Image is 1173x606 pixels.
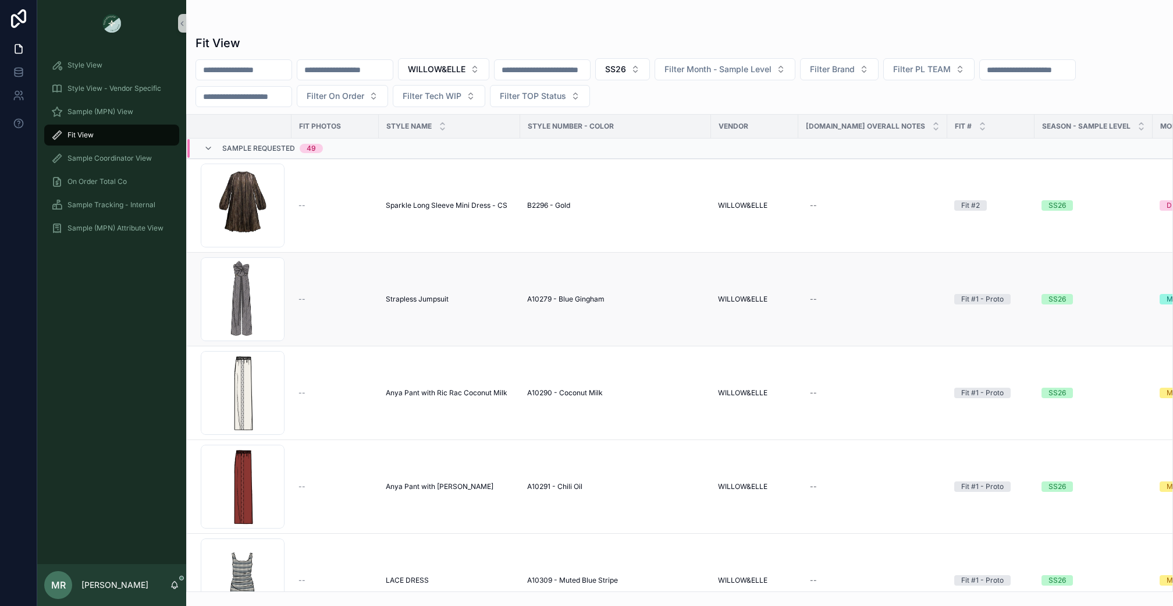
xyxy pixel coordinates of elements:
span: STYLE NAME [386,122,432,131]
span: Filter On Order [307,90,364,102]
a: -- [805,571,940,590]
a: A10290 - Coconut Milk [527,388,704,398]
a: SS26 [1042,481,1146,492]
a: Fit #1 - Proto [954,294,1028,304]
a: SS26 [1042,200,1146,211]
span: -- [298,201,305,210]
span: Sample (MPN) View [67,107,133,116]
span: SS26 [605,63,626,75]
div: -- [810,576,817,585]
a: B2296 - Gold [527,201,704,210]
a: Sample (MPN) Attribute View [44,218,179,239]
a: -- [805,196,940,215]
button: Select Button [490,85,590,107]
span: Anya Pant with [PERSON_NAME] [386,482,493,491]
span: Style Number - Color [528,122,614,131]
a: Anya Pant with Ric Rac Coconut Milk [386,388,513,398]
a: Sample (MPN) View [44,101,179,122]
a: LACE DRESS [386,576,513,585]
span: -- [298,576,305,585]
a: SS26 [1042,575,1146,586]
span: Style View [67,61,102,70]
div: Fit #1 - Proto [961,294,1004,304]
span: -- [298,482,305,491]
div: Fit #1 - Proto [961,388,1004,398]
span: WILLOW&ELLE [718,482,767,491]
button: Select Button [655,58,795,80]
a: Sparkle Long Sleeve Mini Dress - CS [386,201,513,210]
a: Style View - Vendor Specific [44,78,179,99]
a: Fit #1 - Proto [954,388,1028,398]
span: A10279 - Blue Gingham [527,295,605,304]
div: scrollable content [37,47,186,254]
span: Filter Tech WIP [403,90,461,102]
div: Fit #2 [961,200,980,211]
span: A10290 - Coconut Milk [527,388,603,398]
span: Fit View [67,130,94,140]
a: Sample Tracking - Internal [44,194,179,215]
span: WILLOW&ELLE [718,201,767,210]
span: B2296 - Gold [527,201,570,210]
span: Filter PL TEAM [893,63,951,75]
span: Anya Pant with Ric Rac Coconut Milk [386,388,507,398]
span: Sample Requested [222,144,295,153]
span: WILLOW&ELLE [408,63,465,75]
span: WILLOW&ELLE [718,388,767,398]
div: -- [810,482,817,491]
span: Sample Coordinator View [67,154,152,163]
a: Anya Pant with [PERSON_NAME] [386,482,513,491]
button: Select Button [883,58,975,80]
button: Select Button [297,85,388,107]
span: A10291 - Chili Oil [527,482,582,491]
div: -- [810,388,817,398]
a: -- [805,384,940,402]
button: Select Button [393,85,485,107]
div: Fit #1 - Proto [961,481,1004,492]
span: [DOMAIN_NAME] Overall Notes [806,122,925,131]
div: 49 [307,144,316,153]
div: Fit #1 - Proto [961,575,1004,586]
a: -- [298,388,372,398]
button: Select Button [595,58,650,80]
a: Fit #1 - Proto [954,575,1028,586]
span: WILLOW&ELLE [718,576,767,585]
span: LACE DRESS [386,576,429,585]
span: Sparkle Long Sleeve Mini Dress - CS [386,201,507,210]
span: Sample Tracking - Internal [67,200,155,210]
p: [PERSON_NAME] [81,579,148,591]
span: Strapless Jumpsuit [386,295,449,304]
a: A10279 - Blue Gingham [527,295,704,304]
a: Sample Coordinator View [44,148,179,169]
a: -- [298,295,372,304]
span: WILLOW&ELLE [718,295,767,304]
a: Fit #1 - Proto [954,481,1028,492]
span: Style View - Vendor Specific [67,84,161,93]
span: Vendor [719,122,748,131]
div: SS26 [1048,481,1066,492]
span: A10309 - Muted Blue Stripe [527,576,618,585]
div: SS26 [1048,388,1066,398]
a: -- [805,477,940,496]
a: Style View [44,55,179,76]
img: App logo [102,14,121,33]
h1: Fit View [195,35,240,51]
a: On Order Total Co [44,171,179,192]
a: -- [298,482,372,491]
span: Filter Brand [810,63,855,75]
div: -- [810,295,817,304]
a: WILLOW&ELLE [718,576,791,585]
div: SS26 [1048,294,1066,304]
a: Fit #2 [954,200,1028,211]
a: WILLOW&ELLE [718,482,791,491]
a: -- [298,201,372,210]
a: Strapless Jumpsuit [386,295,513,304]
a: -- [805,290,940,309]
div: -- [810,201,817,210]
span: Sample (MPN) Attribute View [67,224,163,233]
div: SS26 [1048,575,1066,586]
a: SS26 [1042,388,1146,398]
a: -- [298,576,372,585]
span: Filter TOP Status [500,90,566,102]
a: WILLOW&ELLE [718,295,791,304]
span: Fit Photos [299,122,341,131]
